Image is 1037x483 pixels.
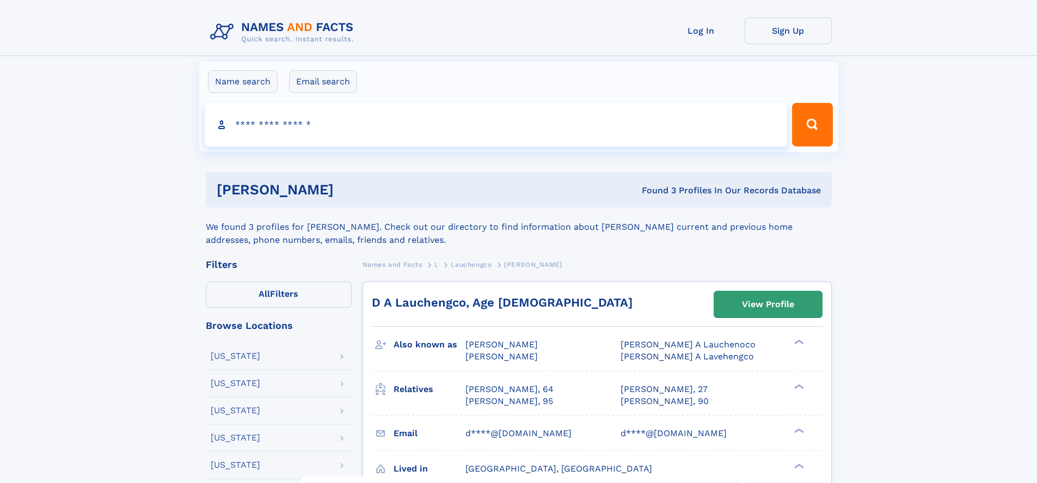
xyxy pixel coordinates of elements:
span: All [259,289,270,299]
div: Filters [206,260,352,270]
a: D A Lauchengco, Age [DEMOGRAPHIC_DATA] [372,296,633,309]
a: Names and Facts [363,258,422,271]
div: ❯ [791,462,805,469]
h3: Relatives [394,380,465,399]
div: Browse Locations [206,321,352,331]
span: [PERSON_NAME] [465,339,538,350]
h3: Also known as [394,335,465,354]
a: View Profile [714,291,822,317]
span: L [434,261,439,268]
div: [US_STATE] [211,379,260,388]
a: Sign Up [745,17,832,44]
a: Lauchengco [451,258,492,271]
label: Name search [208,70,278,93]
span: [PERSON_NAME] A Lauchenoco [621,339,756,350]
span: [PERSON_NAME] [504,261,562,268]
div: [US_STATE] [211,433,260,442]
div: ❯ [791,383,805,390]
h1: [PERSON_NAME] [217,183,488,197]
a: [PERSON_NAME], 27 [621,383,708,395]
div: Found 3 Profiles In Our Records Database [488,185,821,197]
label: Filters [206,282,352,308]
a: [PERSON_NAME], 90 [621,395,709,407]
div: [US_STATE] [211,352,260,360]
div: ❯ [791,427,805,434]
img: Logo Names and Facts [206,17,363,47]
h3: Lived in [394,460,465,478]
div: [US_STATE] [211,406,260,415]
a: Log In [658,17,745,44]
div: We found 3 profiles for [PERSON_NAME]. Check out our directory to find information about [PERSON_... [206,207,832,247]
a: [PERSON_NAME], 64 [465,383,554,395]
h3: Email [394,424,465,443]
label: Email search [289,70,357,93]
span: [PERSON_NAME] A Lavehengco [621,351,754,362]
input: search input [205,103,788,146]
span: Lauchengco [451,261,492,268]
a: L [434,258,439,271]
span: [PERSON_NAME] [465,351,538,362]
span: [GEOGRAPHIC_DATA], [GEOGRAPHIC_DATA] [465,463,652,474]
a: [PERSON_NAME], 95 [465,395,553,407]
div: View Profile [742,292,794,317]
div: ❯ [791,339,805,346]
div: [US_STATE] [211,461,260,469]
button: Search Button [792,103,832,146]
